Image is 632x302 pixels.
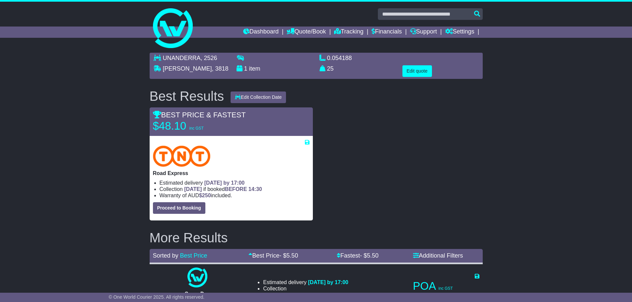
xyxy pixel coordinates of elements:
span: 14:30 [248,186,262,192]
span: 5.50 [286,252,298,259]
a: Tracking [334,27,363,38]
a: Additional Filters [413,252,463,259]
a: Dashboard [243,27,279,38]
span: 250 [202,193,211,198]
span: - $ [360,252,379,259]
button: Edit quote [402,65,432,77]
span: 5.50 [367,252,379,259]
li: Collection [160,186,310,192]
div: Best Results [146,89,228,103]
li: Warranty of AUD included. [160,192,310,199]
p: $48.10 [153,119,236,133]
span: item [249,65,260,72]
button: Proceed to Booking [153,202,205,214]
span: UNANDERRA [163,55,201,61]
span: if booked [184,186,262,192]
span: inc GST [189,126,204,131]
a: Financials [372,27,402,38]
a: Quote/Book [287,27,326,38]
span: inc GST [439,286,453,291]
span: [DATE] by 17:00 [204,180,245,186]
span: $ [199,193,211,198]
span: - $ [279,252,298,259]
span: BEST PRICE & FASTEST [153,111,246,119]
a: Support [410,27,437,38]
a: Best Price- $5.50 [248,252,298,259]
li: Estimated delivery [160,180,310,186]
span: BEFORE [225,186,247,192]
a: Fastest- $5.50 [337,252,379,259]
span: [DATE] by 17:00 [308,279,348,285]
span: 0.054188 [327,55,352,61]
span: [PERSON_NAME] [163,65,212,72]
li: Collection [263,285,348,292]
li: Estimated delivery [263,279,348,285]
span: [DATE] [184,186,202,192]
h2: More Results [150,230,483,245]
button: Edit Collection Date [231,91,286,103]
p: Road Express [153,170,310,176]
span: © One World Courier 2025. All rights reserved. [109,294,205,300]
a: Best Price [180,252,207,259]
a: Settings [445,27,474,38]
p: POA [413,279,479,293]
span: , 3818 [212,65,229,72]
img: One World Courier: Same Day Nationwide(quotes take 0.5-1 hour) [187,268,207,287]
span: $ [303,292,315,298]
span: Sorted by [153,252,178,259]
span: , 2526 [201,55,217,61]
span: 25 [327,65,334,72]
li: Warranty of AUD included. [263,292,348,298]
span: 250 [306,292,315,298]
img: TNT Domestic: Road Express [153,146,211,167]
span: 1 [244,65,247,72]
